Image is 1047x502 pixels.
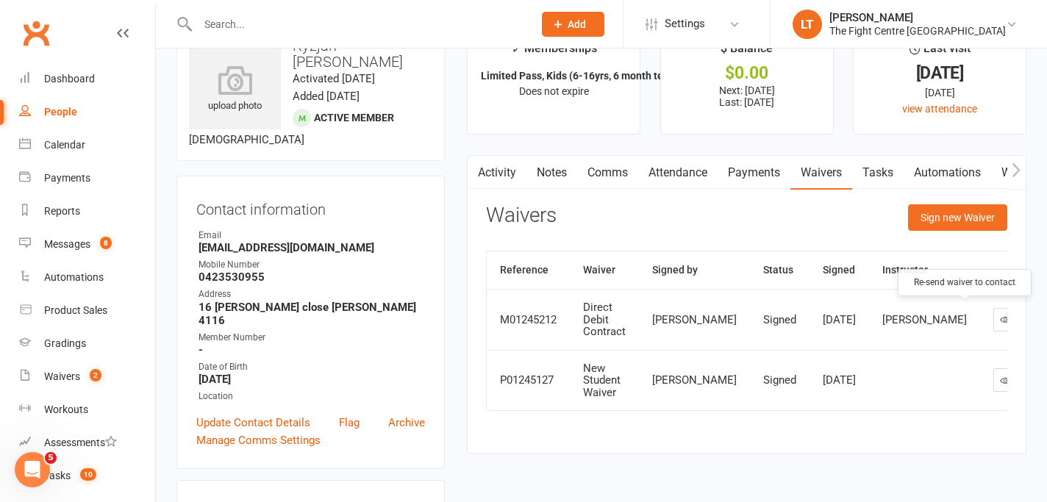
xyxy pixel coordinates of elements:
[583,301,626,338] div: Direct Debit Contract
[189,37,432,70] h3: Kyzjah [PERSON_NAME]
[902,103,977,115] a: view attendance
[44,370,80,382] div: Waivers
[790,156,852,190] a: Waivers
[867,85,1012,101] div: [DATE]
[577,156,638,190] a: Comms
[793,10,822,39] div: LT
[90,369,101,381] span: 2
[44,470,71,481] div: Tasks
[18,15,54,51] a: Clubworx
[511,39,597,66] div: Memberships
[199,343,425,356] strong: -
[652,374,737,387] div: [PERSON_NAME]
[19,459,155,492] a: Tasks 10
[542,12,604,37] button: Add
[44,106,77,118] div: People
[908,204,1007,231] button: Sign new Waiver
[44,139,85,151] div: Calendar
[19,261,155,294] a: Automations
[19,426,155,459] a: Assessments
[44,205,80,217] div: Reports
[199,301,425,327] strong: 16 [PERSON_NAME] close [PERSON_NAME] 4116
[199,390,425,404] div: Location
[468,156,526,190] a: Activity
[910,39,971,65] div: Last visit
[199,241,425,254] strong: [EMAIL_ADDRESS][DOMAIN_NAME]
[852,156,904,190] a: Tasks
[570,251,639,289] th: Waiver
[199,287,425,301] div: Address
[639,251,750,289] th: Signed by
[19,228,155,261] a: Messages 8
[869,251,980,289] th: Instructor
[718,156,790,190] a: Payments
[19,393,155,426] a: Workouts
[500,374,557,387] div: P01245127
[44,73,95,85] div: Dashboard
[44,304,107,316] div: Product Sales
[882,314,967,326] div: [PERSON_NAME]
[189,65,281,114] div: upload photo
[45,452,57,464] span: 5
[44,172,90,184] div: Payments
[674,85,820,108] p: Next: [DATE] Last: [DATE]
[199,229,425,243] div: Email
[388,414,425,431] a: Archive
[196,431,321,449] a: Manage Comms Settings
[19,327,155,360] a: Gradings
[486,204,557,227] h3: Waivers
[583,362,626,399] div: New Student Waiver
[44,437,117,448] div: Assessments
[823,374,856,387] div: [DATE]
[526,156,577,190] a: Notes
[519,85,589,97] span: Does not expire
[44,238,90,250] div: Messages
[763,374,796,387] div: Signed
[19,129,155,162] a: Calendar
[19,162,155,195] a: Payments
[19,195,155,228] a: Reports
[652,314,737,326] div: [PERSON_NAME]
[511,42,521,56] i: ✓
[810,251,869,289] th: Signed
[823,314,856,326] div: [DATE]
[19,360,155,393] a: Waivers 2
[314,112,394,123] span: Active member
[293,72,375,85] time: Activated [DATE]
[293,90,360,103] time: Added [DATE]
[829,11,1006,24] div: [PERSON_NAME]
[199,373,425,386] strong: [DATE]
[568,18,586,30] span: Add
[665,7,705,40] span: Settings
[196,414,310,431] a: Update Contact Details
[193,14,523,35] input: Search...
[199,331,425,345] div: Member Number
[100,237,112,249] span: 8
[19,62,155,96] a: Dashboard
[199,270,425,284] strong: 0423530955
[674,65,820,81] div: $0.00
[500,314,557,326] div: M01245212
[763,314,796,326] div: Signed
[199,258,425,272] div: Mobile Number
[721,39,773,65] div: $ Balance
[189,133,304,146] span: [DEMOGRAPHIC_DATA]
[481,70,687,82] strong: Limited Pass, Kids (6-16yrs, 6 month term,...
[15,452,50,487] iframe: Intercom live chat
[487,251,570,289] th: Reference
[80,468,96,481] span: 10
[339,414,360,431] a: Flag
[867,65,1012,81] div: [DATE]
[44,271,104,283] div: Automations
[196,196,425,218] h3: Contact information
[19,294,155,327] a: Product Sales
[750,251,810,289] th: Status
[44,404,88,415] div: Workouts
[19,96,155,129] a: People
[44,337,86,349] div: Gradings
[904,156,991,190] a: Automations
[199,360,425,374] div: Date of Birth
[829,24,1006,37] div: The Fight Centre [GEOGRAPHIC_DATA]
[638,156,718,190] a: Attendance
